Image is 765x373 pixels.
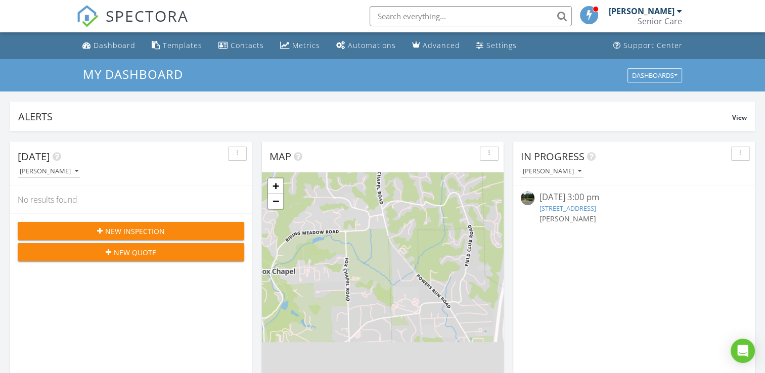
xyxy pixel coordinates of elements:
span: Map [269,150,291,163]
a: Templates [148,36,206,55]
div: Templates [163,40,202,50]
span: My Dashboard [83,66,183,82]
div: [PERSON_NAME] [609,6,674,16]
div: Settings [486,40,517,50]
a: Dashboard [78,36,140,55]
div: [DATE] 3:00 pm [539,191,728,204]
div: Automations [348,40,396,50]
a: Zoom out [268,194,283,209]
a: Advanced [408,36,464,55]
span: In Progress [521,150,584,163]
a: Contacts [214,36,268,55]
div: Alerts [18,110,732,123]
div: Contacts [231,40,264,50]
span: [DATE] [18,150,50,163]
button: [PERSON_NAME] [521,165,583,178]
button: New Quote [18,243,244,261]
div: Senior Care [638,16,682,26]
div: Open Intercom Messenger [731,339,755,363]
a: [STREET_ADDRESS] [539,204,596,213]
div: No results found [10,186,252,213]
a: Settings [472,36,521,55]
div: [PERSON_NAME] [523,168,581,175]
a: Metrics [276,36,324,55]
button: Dashboards [627,68,682,82]
button: [PERSON_NAME] [18,165,80,178]
div: Advanced [423,40,460,50]
img: The Best Home Inspection Software - Spectora [76,5,99,27]
span: View [732,113,747,122]
img: streetview [521,191,534,205]
a: SPECTORA [76,14,189,35]
span: New Quote [114,247,156,258]
input: Search everything... [370,6,572,26]
a: [DATE] 3:00 pm [STREET_ADDRESS] [PERSON_NAME] [521,191,747,236]
span: New Inspection [105,226,165,237]
a: Automations (Basic) [332,36,400,55]
button: New Inspection [18,222,244,240]
a: Support Center [609,36,687,55]
div: [PERSON_NAME] [20,168,78,175]
span: [PERSON_NAME] [539,214,596,223]
div: Dashboard [94,40,136,50]
div: Metrics [292,40,320,50]
span: SPECTORA [106,5,189,26]
a: Zoom in [268,178,283,194]
div: Dashboards [632,72,678,79]
div: Support Center [623,40,683,50]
